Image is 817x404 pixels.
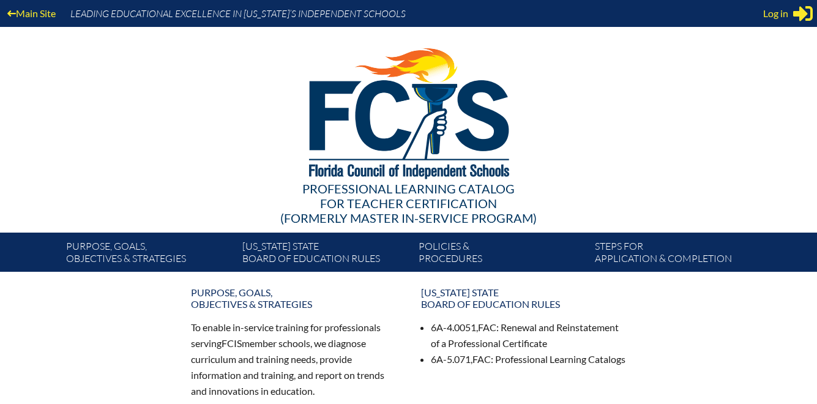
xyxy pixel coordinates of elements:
[478,321,496,333] span: FAC
[793,4,813,23] svg: Sign in or register
[56,181,761,225] div: Professional Learning Catalog (formerly Master In-service Program)
[184,282,404,315] a: Purpose, goals,objectives & strategies
[763,6,788,21] span: Log in
[414,282,634,315] a: [US_STATE] StateBoard of Education rules
[431,351,627,367] li: 6A-5.071, : Professional Learning Catalogs
[590,238,766,272] a: Steps forapplication & completion
[282,27,535,194] img: FCISlogo221.eps
[2,5,61,21] a: Main Site
[61,238,237,272] a: Purpose, goals,objectives & strategies
[414,238,590,272] a: Policies &Procedures
[472,353,491,365] span: FAC
[222,337,242,349] span: FCIS
[191,320,397,398] p: To enable in-service training for professionals serving member schools, we diagnose curriculum an...
[237,238,414,272] a: [US_STATE] StateBoard of Education rules
[431,320,627,351] li: 6A-4.0051, : Renewal and Reinstatement of a Professional Certificate
[320,196,497,211] span: for Teacher Certification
